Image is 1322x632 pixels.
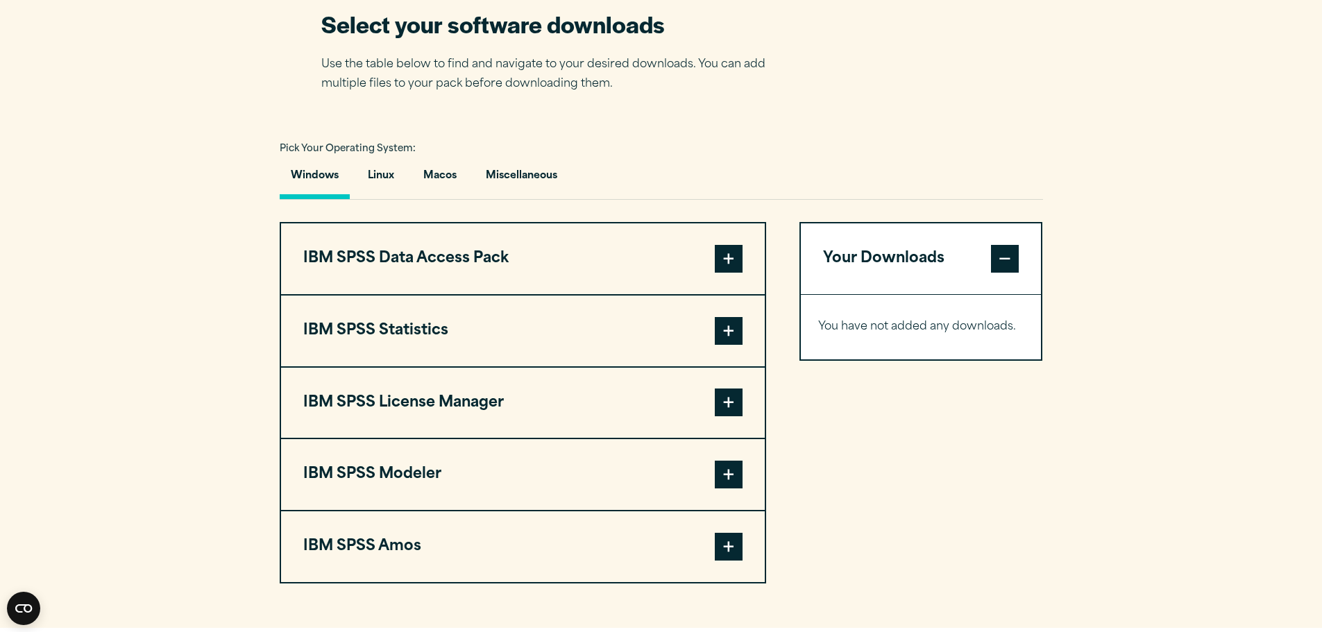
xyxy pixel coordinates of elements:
button: Windows [280,160,350,199]
button: Linux [357,160,405,199]
p: You have not added any downloads. [818,317,1024,337]
button: IBM SPSS License Manager [281,368,765,438]
button: Macos [412,160,468,199]
button: Open CMP widget [7,592,40,625]
p: Use the table below to find and navigate to your desired downloads. You can add multiple files to... [321,55,786,95]
button: Miscellaneous [475,160,568,199]
button: IBM SPSS Modeler [281,439,765,510]
div: Your Downloads [801,294,1042,359]
h2: Select your software downloads [321,8,786,40]
button: IBM SPSS Data Access Pack [281,223,765,294]
button: IBM SPSS Amos [281,511,765,582]
button: Your Downloads [801,223,1042,294]
span: Pick Your Operating System: [280,144,416,153]
button: IBM SPSS Statistics [281,296,765,366]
